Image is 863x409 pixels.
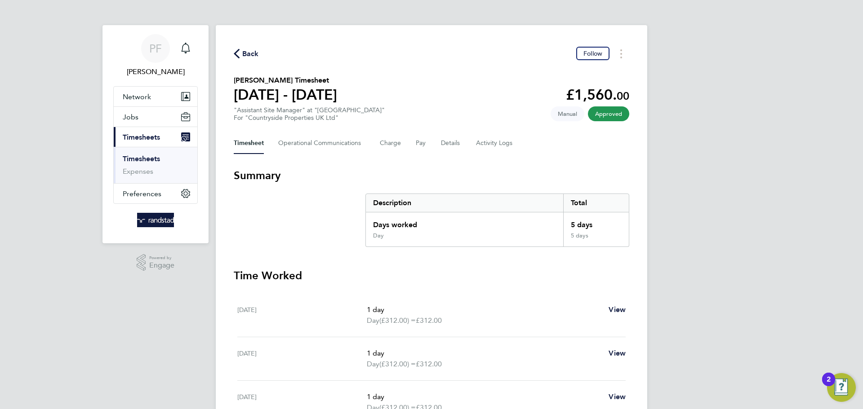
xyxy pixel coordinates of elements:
div: Days worked [366,212,563,232]
span: £312.00 [416,360,442,368]
button: Jobs [114,107,197,127]
a: View [609,348,626,359]
button: Operational Communications [278,132,365,154]
span: View [609,349,626,357]
button: Follow [576,47,609,60]
span: (£312.00) = [379,316,416,325]
div: Summary [365,194,629,247]
app-decimal: £1,560. [566,86,629,103]
img: randstad-logo-retina.png [137,213,174,227]
a: View [609,391,626,402]
button: Network [114,87,197,106]
span: Day [367,315,379,326]
a: View [609,304,626,315]
button: Open Resource Center, 2 new notifications [827,373,856,402]
nav: Main navigation [102,25,209,243]
button: Timesheets [114,127,197,147]
span: Day [367,359,379,369]
h1: [DATE] - [DATE] [234,86,337,104]
span: Patrick Farrell [113,66,198,77]
div: Total [563,194,629,212]
button: Timesheets Menu [613,47,629,61]
button: Timesheet [234,132,264,154]
div: Timesheets [114,147,197,183]
a: Powered byEngage [137,254,175,271]
a: Expenses [123,167,153,176]
span: £312.00 [416,316,442,325]
span: Follow [583,49,602,57]
button: Activity Logs [476,132,514,154]
div: 5 days [563,232,629,246]
div: For "Countryside Properties UK Ltd" [234,114,385,122]
span: PF [149,43,162,54]
button: Pay [416,132,427,154]
a: Timesheets [123,154,160,163]
h2: [PERSON_NAME] Timesheet [234,75,337,86]
span: Preferences [123,189,161,198]
span: View [609,305,626,314]
span: Back [242,48,259,59]
button: Details [441,132,462,154]
a: Go to home page [113,213,198,227]
span: Powered by [149,254,174,262]
span: (£312.00) = [379,360,416,368]
span: This timesheet has been approved. [588,106,629,121]
p: 1 day [367,304,601,315]
span: This timesheet was manually created. [551,106,584,121]
div: Day [373,232,384,239]
a: PF[PERSON_NAME] [113,34,198,77]
span: View [609,392,626,401]
button: Charge [380,132,401,154]
button: Back [234,48,259,59]
div: [DATE] [237,304,367,326]
p: 1 day [367,348,601,359]
div: [DATE] [237,348,367,369]
div: 2 [827,379,831,391]
span: Jobs [123,113,138,121]
span: Network [123,92,151,101]
div: "Assistant Site Manager" at "[GEOGRAPHIC_DATA]" [234,106,385,122]
button: Preferences [114,184,197,203]
span: Engage [149,262,174,269]
div: Description [366,194,563,212]
span: Timesheets [123,133,160,141]
span: 00 [617,89,629,102]
p: 1 day [367,391,601,402]
h3: Time Worked [234,268,629,283]
div: 5 days [563,212,629,232]
h3: Summary [234,168,629,183]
